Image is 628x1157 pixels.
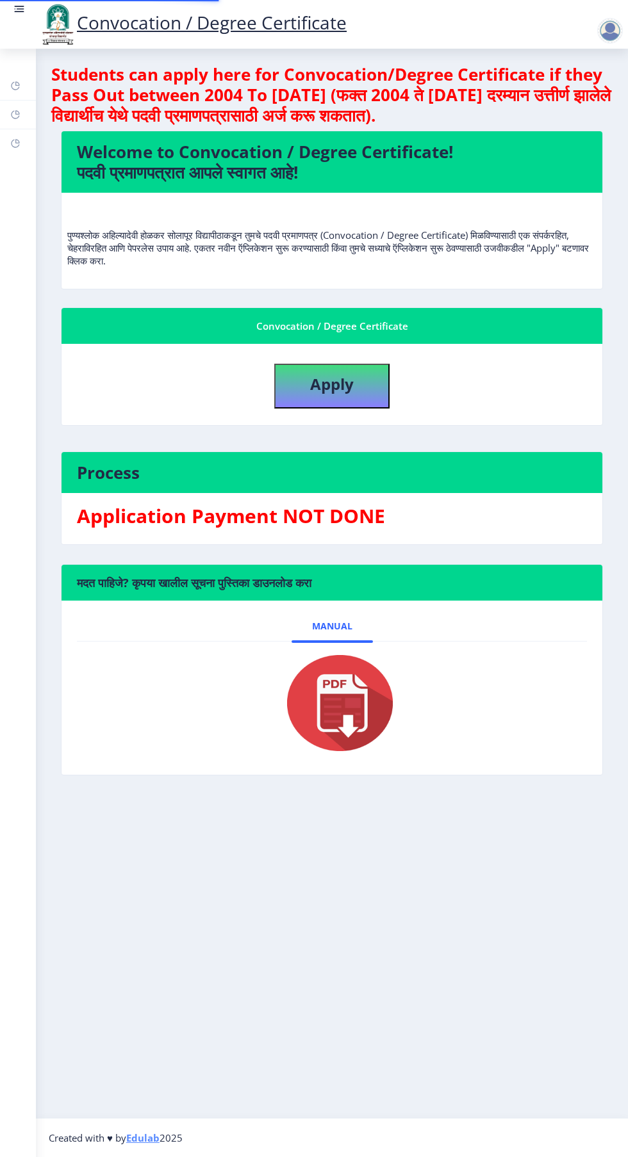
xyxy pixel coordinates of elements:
a: Edulab [126,1131,160,1144]
a: Convocation / Degree Certificate [38,10,347,35]
h4: Process [77,462,587,483]
a: Manual [292,611,373,642]
button: Apply [274,364,390,409]
span: Manual [312,621,352,631]
h4: Students can apply here for Convocation/Degree Certificate if they Pass Out between 2004 To [DATE... [51,64,613,125]
p: पुण्यश्लोक अहिल्यादेवी होळकर सोलापूर विद्यापीठाकडून तुमचे पदवी प्रमाणपत्र (Convocation / Degree C... [67,203,597,267]
h3: Application Payment NOT DONE [77,503,587,529]
div: Convocation / Degree Certificate [77,318,587,334]
span: Created with ♥ by 2025 [49,1131,183,1144]
img: logo [38,3,77,46]
img: pdf.png [268,652,396,754]
b: Apply [310,373,354,394]
h4: Welcome to Convocation / Degree Certificate! पदवी प्रमाणपत्रात आपले स्वागत आहे! [77,142,587,182]
h6: मदत पाहिजे? कृपया खालील सूचना पुस्तिका डाउनलोड करा [77,575,587,590]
